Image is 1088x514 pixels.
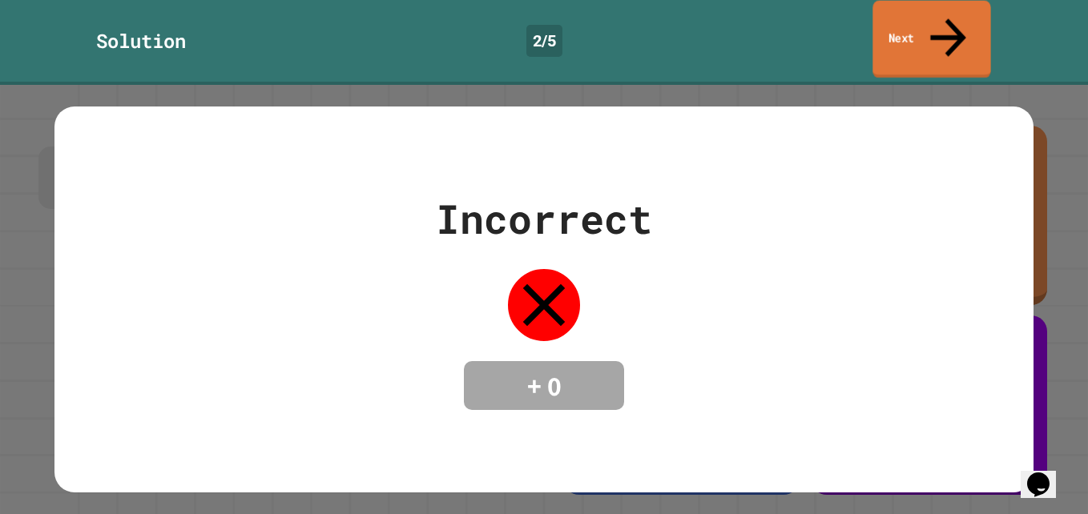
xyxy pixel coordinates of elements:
div: 2 / 5 [526,25,562,57]
iframe: chat widget [1021,450,1072,498]
h4: + 0 [480,369,608,403]
a: Next [872,1,990,78]
div: Solution [96,26,186,55]
div: Incorrect [436,189,652,249]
